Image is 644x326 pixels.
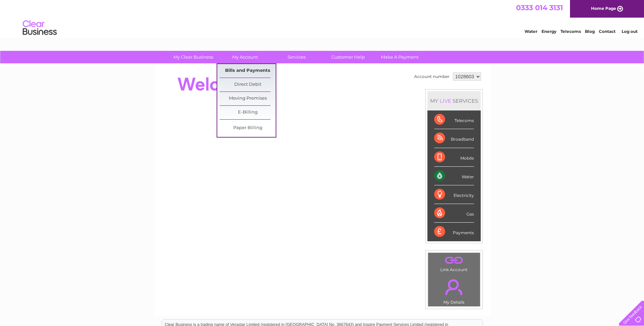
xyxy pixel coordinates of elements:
[434,204,474,223] div: Gas
[269,51,325,63] a: Services
[428,273,480,307] td: My Details
[165,51,221,63] a: My Clear Business
[320,51,376,63] a: Customer Help
[622,29,638,34] a: Log out
[434,110,474,129] div: Telecoms
[220,92,276,105] a: Moving Premises
[217,51,273,63] a: My Account
[599,29,615,34] a: Contact
[434,167,474,185] div: Water
[525,29,537,34] a: Water
[430,275,478,299] a: .
[585,29,595,34] a: Blog
[560,29,581,34] a: Telecoms
[220,106,276,119] a: E-Billing
[22,18,57,38] img: logo.png
[434,148,474,167] div: Mobile
[434,223,474,241] div: Payments
[220,64,276,78] a: Bills and Payments
[162,4,483,33] div: Clear Business is a trading name of Verastar Limited (registered in [GEOGRAPHIC_DATA] No. 3667643...
[434,185,474,204] div: Electricity
[220,78,276,91] a: Direct Debit
[220,121,276,135] a: Paper Billing
[412,71,451,82] td: Account number
[428,252,480,274] td: Link Account
[430,254,478,266] a: .
[434,129,474,148] div: Broadband
[516,3,563,12] a: 0333 014 3131
[372,51,428,63] a: Make A Payment
[541,29,556,34] a: Energy
[438,98,453,104] div: LIVE
[427,91,481,110] div: MY SERVICES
